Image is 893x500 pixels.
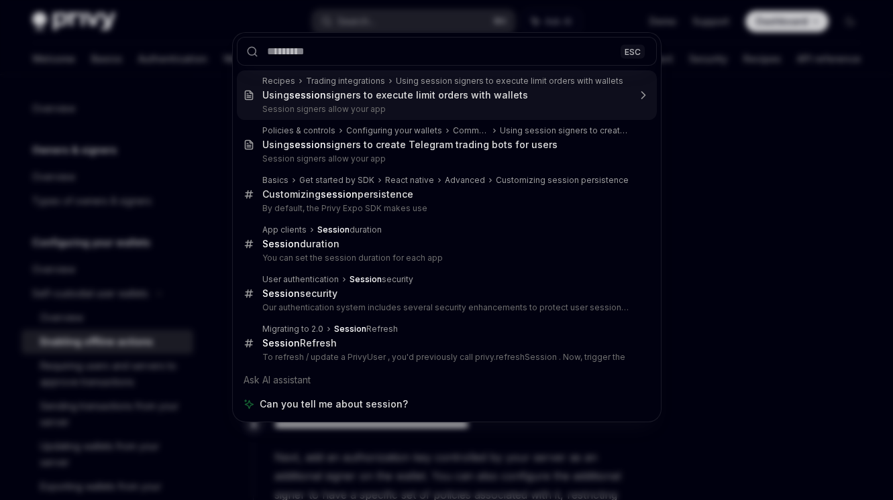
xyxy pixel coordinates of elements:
[262,104,629,115] p: Session signers allow your app
[321,188,358,200] b: session
[262,274,339,285] div: User authentication
[334,324,398,334] div: Refresh
[262,203,629,214] p: By default, the Privy Expo SDK makes use
[317,225,382,235] div: duration
[262,89,528,101] div: Using signers to execute limit orders with wallets
[262,238,339,250] div: duration
[299,175,374,186] div: Get started by SDK
[350,274,413,285] div: security
[262,153,629,164] p: Session signers allow your app
[317,225,350,235] b: Session
[289,89,326,101] b: session
[262,337,300,349] b: Session
[262,352,629,363] p: To refresh / update a PrivyUser , you'd previously call privy.refreshSession . Now, trigger the
[262,288,300,299] b: Session
[262,238,300,249] b: Session
[445,175,485,186] div: Advanced
[500,125,628,136] div: Using session signers to create Telegram trading bots for users
[262,288,337,300] div: security
[306,76,385,86] div: Trading integrations
[350,274,382,284] b: Session
[262,337,337,349] div: Refresh
[334,324,366,334] b: Session
[262,188,413,200] div: Customizing persistence
[621,44,645,58] div: ESC
[262,76,295,86] div: Recipes
[385,175,434,186] div: React native
[289,139,326,150] b: session
[260,397,408,411] span: Can you tell me about session?
[262,324,323,334] div: Migrating to 2.0
[496,175,629,186] div: Customizing session persistence
[346,125,442,136] div: Configuring your wallets
[396,76,623,86] div: Using session signers to execute limit orders with wallets
[262,175,288,186] div: Basics
[262,139,558,151] div: Using signers to create Telegram trading bots for users
[453,125,490,136] div: Common use cases
[262,253,629,263] p: You can set the session duration for each app
[262,225,307,235] div: App clients
[262,302,629,313] p: Our authentication system includes several security enhancements to protect user sessions. When usi
[237,368,657,392] div: Ask AI assistant
[262,125,335,136] div: Policies & controls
